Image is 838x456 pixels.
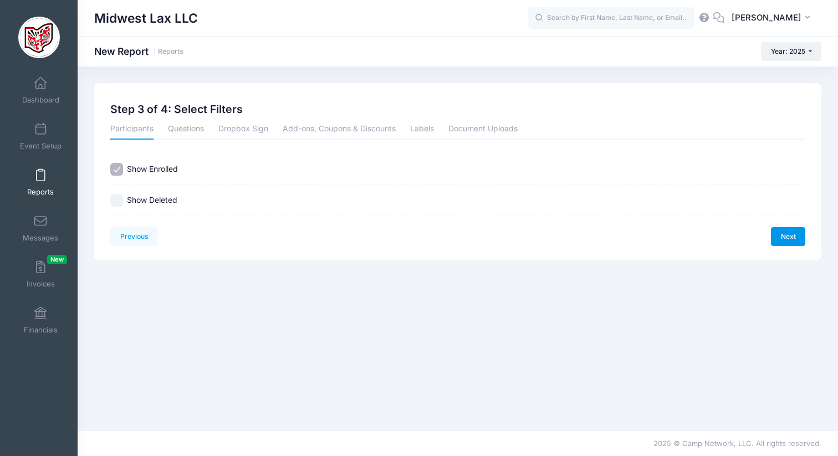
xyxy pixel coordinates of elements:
h1: New Report [94,45,183,57]
span: New [47,255,67,264]
span: Reports [27,187,54,197]
a: InvoicesNew [14,255,67,294]
a: Add-ons, Coupons & Discounts [283,120,396,140]
a: Reports [14,163,67,202]
span: Year: 2025 [771,47,805,55]
a: Financials [14,301,67,340]
a: Dropbox Sign [218,120,268,140]
button: [PERSON_NAME] [724,6,821,31]
span: Dashboard [22,95,59,105]
a: Event Setup [14,117,67,156]
span: Invoices [27,279,55,289]
span: Financials [24,325,58,335]
span: Event Setup [20,141,62,151]
a: Document Uploads [448,120,518,140]
img: Midwest Lax LLC [18,17,60,58]
a: Participants [110,120,154,140]
input: Search by First Name, Last Name, or Email... [528,7,694,29]
button: Year: 2025 [761,42,821,61]
a: Dashboard [14,71,67,110]
h2: Step 3 of 4: Select Filters [110,103,570,116]
a: Questions [168,120,204,140]
h1: Midwest Lax LLC [94,6,198,31]
span: [PERSON_NAME] [732,12,801,24]
label: Show Enrolled [127,163,178,175]
a: Labels [410,120,434,140]
span: 2025 © Camp Network, LLC. All rights reserved. [653,439,821,448]
a: Reports [158,48,183,56]
a: Next [771,227,805,246]
label: Show Deleted [127,194,177,206]
a: Previous [110,227,157,246]
span: Messages [23,233,58,243]
a: Messages [14,209,67,248]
